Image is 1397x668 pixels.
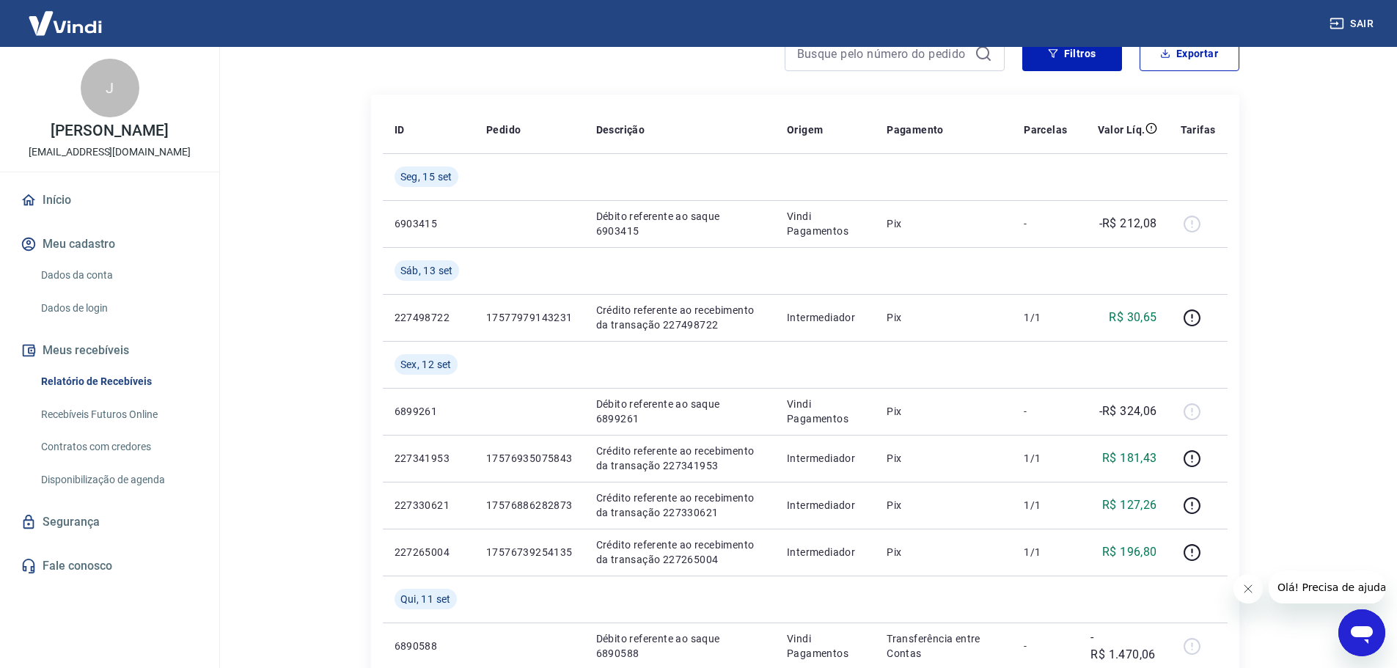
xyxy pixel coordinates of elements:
p: -R$ 324,06 [1099,403,1157,420]
p: Intermediador [787,545,863,559]
p: Pix [887,498,1000,513]
p: R$ 30,65 [1109,309,1156,326]
p: Parcelas [1024,122,1067,137]
a: Dados de login [35,293,202,323]
p: 1/1 [1024,310,1067,325]
p: [EMAIL_ADDRESS][DOMAIN_NAME] [29,144,191,160]
p: Pix [887,310,1000,325]
span: Olá! Precisa de ajuda? [9,10,123,22]
p: 227341953 [395,451,463,466]
p: Tarifas [1181,122,1216,137]
p: Crédito referente ao recebimento da transação 227341953 [596,444,764,473]
p: Pedido [486,122,521,137]
a: Contratos com credores [35,432,202,462]
p: 1/1 [1024,451,1067,466]
span: Seg, 15 set [400,169,452,184]
p: R$ 196,80 [1102,543,1157,561]
button: Exportar [1140,36,1239,71]
a: Relatório de Recebíveis [35,367,202,397]
p: Vindi Pagamentos [787,209,863,238]
p: Pix [887,404,1000,419]
p: 227498722 [395,310,463,325]
p: Crédito referente ao recebimento da transação 227498722 [596,303,764,332]
iframe: Mensagem da empresa [1269,571,1385,603]
p: Crédito referente ao recebimento da transação 227265004 [596,537,764,567]
div: J [81,59,139,117]
p: R$ 181,43 [1102,449,1157,467]
span: Sáb, 13 set [400,263,453,278]
p: 17576935075843 [486,451,573,466]
p: 227265004 [395,545,463,559]
span: Sex, 12 set [400,357,452,372]
button: Filtros [1022,36,1122,71]
a: Fale conosco [18,550,202,582]
p: 17577979143231 [486,310,573,325]
p: Pagamento [887,122,944,137]
button: Sair [1327,10,1379,37]
iframe: Botão para abrir a janela de mensagens [1338,609,1385,656]
p: 1/1 [1024,498,1067,513]
p: 1/1 [1024,545,1067,559]
p: Valor Líq. [1098,122,1145,137]
p: Débito referente ao saque 6899261 [596,397,764,426]
p: ID [395,122,405,137]
p: Pix [887,545,1000,559]
a: Dados da conta [35,260,202,290]
p: Intermediador [787,310,863,325]
img: Vindi [18,1,113,45]
p: -R$ 1.470,06 [1090,628,1156,664]
a: Segurança [18,506,202,538]
p: - [1024,404,1067,419]
p: 17576739254135 [486,545,573,559]
p: 6890588 [395,639,463,653]
p: Intermediador [787,451,863,466]
button: Meu cadastro [18,228,202,260]
p: -R$ 212,08 [1099,215,1157,232]
a: Início [18,184,202,216]
p: Origem [787,122,823,137]
p: R$ 127,26 [1102,496,1157,514]
p: 6903415 [395,216,463,231]
p: 6899261 [395,404,463,419]
p: - [1024,639,1067,653]
iframe: Fechar mensagem [1233,574,1263,603]
input: Busque pelo número do pedido [797,43,969,65]
button: Meus recebíveis [18,334,202,367]
p: Débito referente ao saque 6890588 [596,631,764,661]
p: Vindi Pagamentos [787,397,863,426]
a: Recebíveis Futuros Online [35,400,202,430]
p: Pix [887,451,1000,466]
a: Disponibilização de agenda [35,465,202,495]
p: Descrição [596,122,645,137]
p: 227330621 [395,498,463,513]
span: Qui, 11 set [400,592,451,606]
p: Crédito referente ao recebimento da transação 227330621 [596,491,764,520]
p: 17576886282873 [486,498,573,513]
p: Pix [887,216,1000,231]
p: [PERSON_NAME] [51,123,168,139]
p: Vindi Pagamentos [787,631,863,661]
p: Intermediador [787,498,863,513]
p: - [1024,216,1067,231]
p: Transferência entre Contas [887,631,1000,661]
p: Débito referente ao saque 6903415 [596,209,764,238]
